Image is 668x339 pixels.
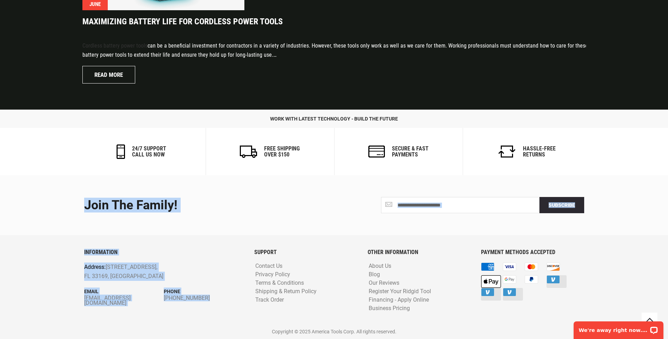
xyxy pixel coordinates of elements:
[254,271,292,278] a: Privacy Policy
[84,263,212,281] p: [STREET_ADDRESS], FL 33169, [GEOGRAPHIC_DATA]
[481,249,584,255] h6: PAYMENT METHODS ACCEPTED
[254,249,357,255] h6: SUPPORT
[367,297,431,303] a: Financing - Apply Online
[254,263,284,270] a: Contact Us
[132,146,166,158] h6: 24/7 support call us now
[164,288,244,295] p: Phone
[367,288,433,295] a: Register Your Ridgid Tool
[569,317,668,339] iframe: LiveChat chat widget
[254,280,306,286] a: Terms & Conditions
[84,249,244,255] h6: INFORMATION
[367,305,412,312] a: Business Pricing
[82,66,135,84] a: Read more
[84,198,329,212] div: Join the Family!
[367,280,401,286] a: Our Reviews
[523,146,556,158] h6: Hassle-Free Returns
[254,288,318,295] a: Shipping & Return Policy
[367,271,382,278] a: Blog
[82,42,148,49] a: Cordless battery power tools
[84,328,584,335] p: Copyright © 2025 America Tools Corp. All rights reserved.
[82,41,597,59] p: can be a beneficial investment for contractors in a variety of industries. However, these tools o...
[367,263,393,270] a: About Us
[84,296,164,306] a: [EMAIL_ADDRESS][DOMAIN_NAME]
[549,202,575,208] span: Subscribe
[84,264,106,270] span: Address:
[89,2,101,7] div: June
[264,146,300,158] h6: Free Shipping Over $150
[84,288,164,295] p: Email
[392,146,429,158] h6: secure & fast payments
[164,296,244,301] a: [PHONE_NUMBER]
[539,197,584,213] button: Subscribe
[254,297,286,303] a: Track Order
[368,249,470,255] h6: OTHER INFORMATION
[82,17,597,34] a: Maximizing Battery Life for Cordless Power Tools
